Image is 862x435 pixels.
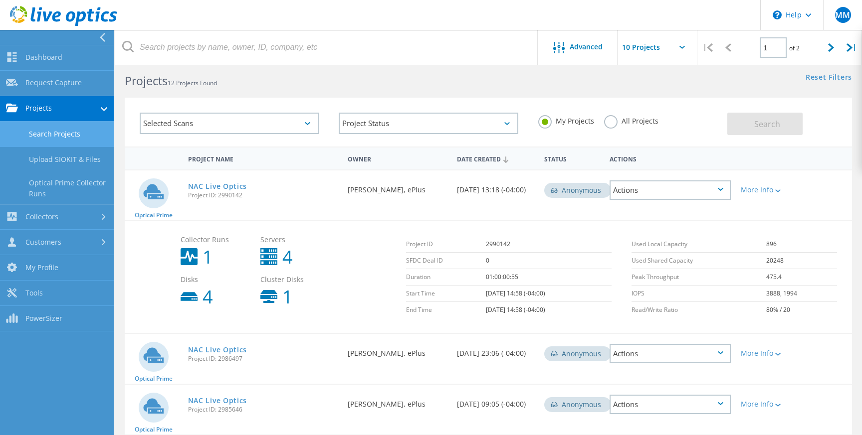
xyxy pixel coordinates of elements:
[544,397,611,412] div: Anonymous
[343,334,452,367] div: [PERSON_NAME], ePlus
[140,113,319,134] div: Selected Scans
[806,74,852,82] a: Reset Filters
[343,385,452,418] div: [PERSON_NAME], ePlus
[406,302,486,318] td: End Time
[181,276,250,283] span: Disks
[766,236,837,253] td: 896
[343,149,452,167] div: Owner
[741,350,789,357] div: More Info
[741,186,789,193] div: More Info
[406,286,486,302] td: Start Time
[452,149,539,168] div: Date Created
[339,113,518,134] div: Project Status
[188,183,247,190] a: NAC Live Optics
[10,21,117,28] a: Live Optics Dashboard
[789,44,800,52] span: of 2
[188,356,338,362] span: Project ID: 2986497
[544,183,611,198] div: Anonymous
[486,236,612,253] td: 2990142
[486,302,612,318] td: [DATE] 14:58 (-04:00)
[544,346,611,361] div: Anonymous
[610,395,730,414] div: Actions
[486,269,612,286] td: 01:00:00:55
[610,344,730,363] div: Actions
[203,248,213,266] b: 1
[632,236,766,253] td: Used Local Capacity
[135,376,173,382] span: Optical Prime
[570,43,603,50] span: Advanced
[135,212,173,218] span: Optical Prime
[188,407,338,413] span: Project ID: 2985646
[260,276,330,283] span: Cluster Disks
[452,170,539,203] div: [DATE] 13:18 (-04:00)
[835,11,850,19] span: MM
[773,10,782,19] svg: \n
[697,30,718,65] div: |
[610,180,730,200] div: Actions
[203,288,213,306] b: 4
[406,253,486,269] td: SFDC Deal ID
[538,115,594,125] label: My Projects
[632,253,766,269] td: Used Shared Capacity
[183,149,343,167] div: Project Name
[727,113,803,135] button: Search
[766,302,837,318] td: 80% / 20
[406,236,486,253] td: Project ID
[135,427,173,433] span: Optical Prime
[452,334,539,367] div: [DATE] 23:06 (-04:00)
[632,286,766,302] td: IOPS
[282,248,293,266] b: 4
[168,79,217,87] span: 12 Projects Found
[406,269,486,286] td: Duration
[188,397,247,404] a: NAC Live Optics
[188,192,338,198] span: Project ID: 2990142
[754,119,780,130] span: Search
[766,269,837,286] td: 475.4
[486,253,612,269] td: 0
[260,236,330,243] span: Servers
[632,302,766,318] td: Read/Write Ratio
[605,149,735,167] div: Actions
[188,346,247,353] a: NAC Live Optics
[632,269,766,286] td: Peak Throughput
[741,401,789,408] div: More Info
[766,286,837,302] td: 3888, 1994
[115,30,538,65] input: Search projects by name, owner, ID, company, etc
[452,385,539,418] div: [DATE] 09:05 (-04:00)
[539,149,605,167] div: Status
[766,253,837,269] td: 20248
[181,236,250,243] span: Collector Runs
[842,30,862,65] div: |
[282,288,293,306] b: 1
[125,73,168,89] b: Projects
[343,170,452,203] div: [PERSON_NAME], ePlus
[486,286,612,302] td: [DATE] 14:58 (-04:00)
[604,115,658,125] label: All Projects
